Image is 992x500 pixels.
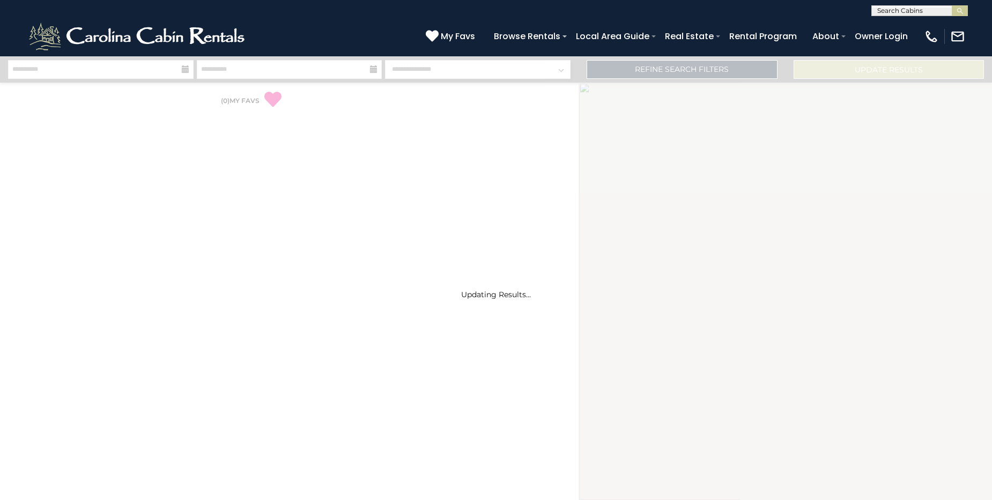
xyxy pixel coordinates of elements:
a: About [807,27,845,46]
a: Local Area Guide [571,27,655,46]
img: White-1-2.png [27,20,249,53]
a: My Favs [426,30,478,43]
a: Real Estate [660,27,719,46]
img: mail-regular-white.png [950,29,965,44]
img: phone-regular-white.png [924,29,939,44]
a: Browse Rentals [488,27,566,46]
span: My Favs [441,30,475,43]
a: Owner Login [849,27,913,46]
a: Rental Program [724,27,802,46]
